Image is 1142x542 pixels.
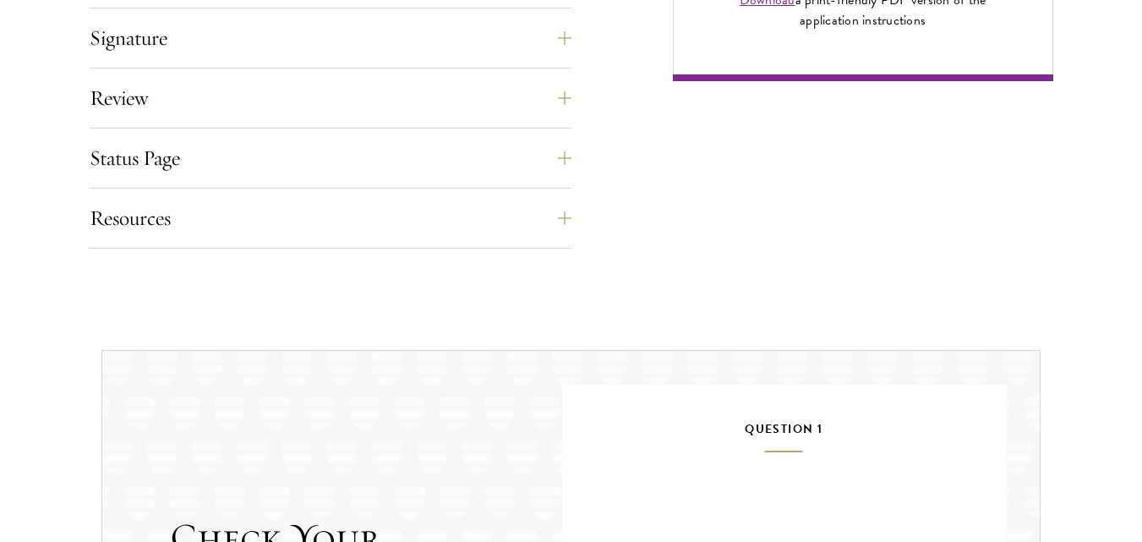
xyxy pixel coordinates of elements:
button: Status Page [90,138,571,178]
h5: Question 1 [613,419,956,452]
button: Signature [90,18,571,58]
button: Review [90,78,571,118]
button: Resources [90,198,571,238]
